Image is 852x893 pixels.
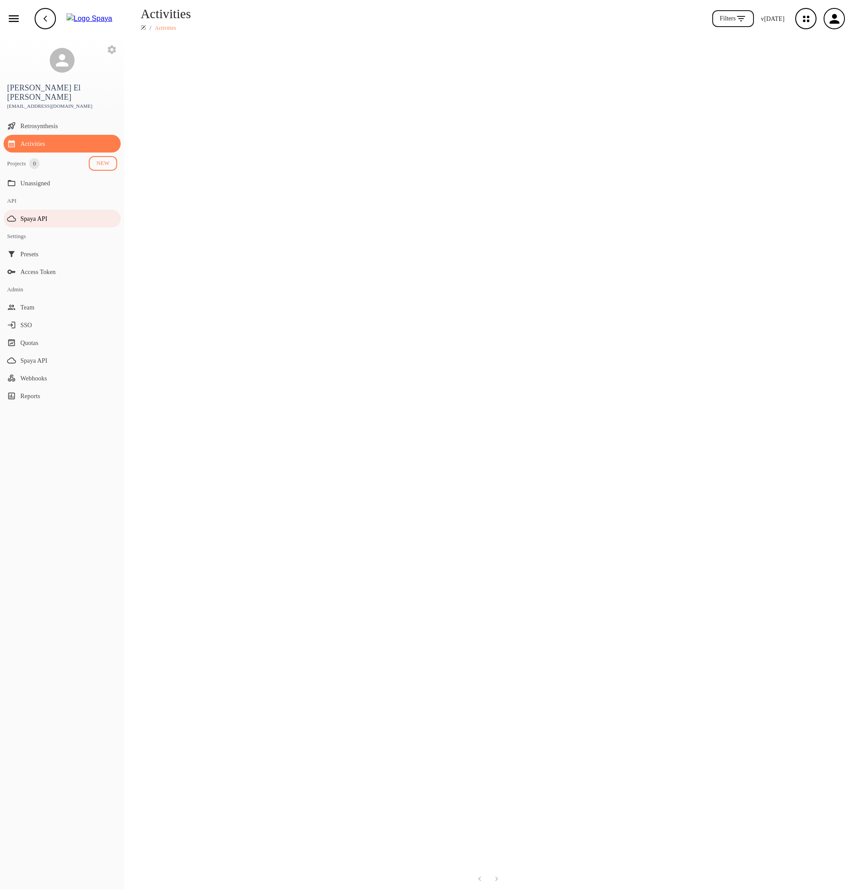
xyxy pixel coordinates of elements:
[4,352,121,369] div: Spaya API
[4,334,121,352] div: Quotas
[20,321,117,330] span: SSO
[20,356,117,365] span: Spaya API
[20,121,117,131] span: Retrosynthesis
[4,316,121,334] div: SSO
[67,13,112,24] img: Logo Spaya
[20,267,117,277] span: Access Token
[4,263,121,281] div: Access Token
[20,374,117,383] span: Webhooks
[4,135,121,153] div: Activities
[712,10,754,27] button: Filters
[20,214,117,223] span: Spaya API
[20,303,117,312] span: Team
[150,23,151,33] li: /
[4,387,121,405] div: Reports
[20,338,117,348] span: Quotas
[20,250,117,259] span: Presets
[89,156,117,171] button: NEW
[141,4,191,23] p: Activities
[7,83,117,102] h3: [PERSON_NAME] El [PERSON_NAME]
[29,159,39,168] span: 0
[20,139,117,149] span: Activities
[4,210,121,227] div: Spaya API
[471,872,505,886] nav: pagination navigation
[7,158,26,169] div: Projects
[4,245,121,263] div: Presets
[7,102,117,110] span: [EMAIL_ADDRESS][DOMAIN_NAME]
[4,117,121,135] div: Retrosynthesis
[155,24,176,32] p: Activities
[4,369,121,387] div: Webhooks
[4,298,121,316] div: Team
[4,174,121,192] div: Unassigned
[20,179,117,188] span: Unassigned
[20,392,117,401] span: Reports
[761,14,785,23] p: v [DATE]
[141,25,146,30] img: Spaya logo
